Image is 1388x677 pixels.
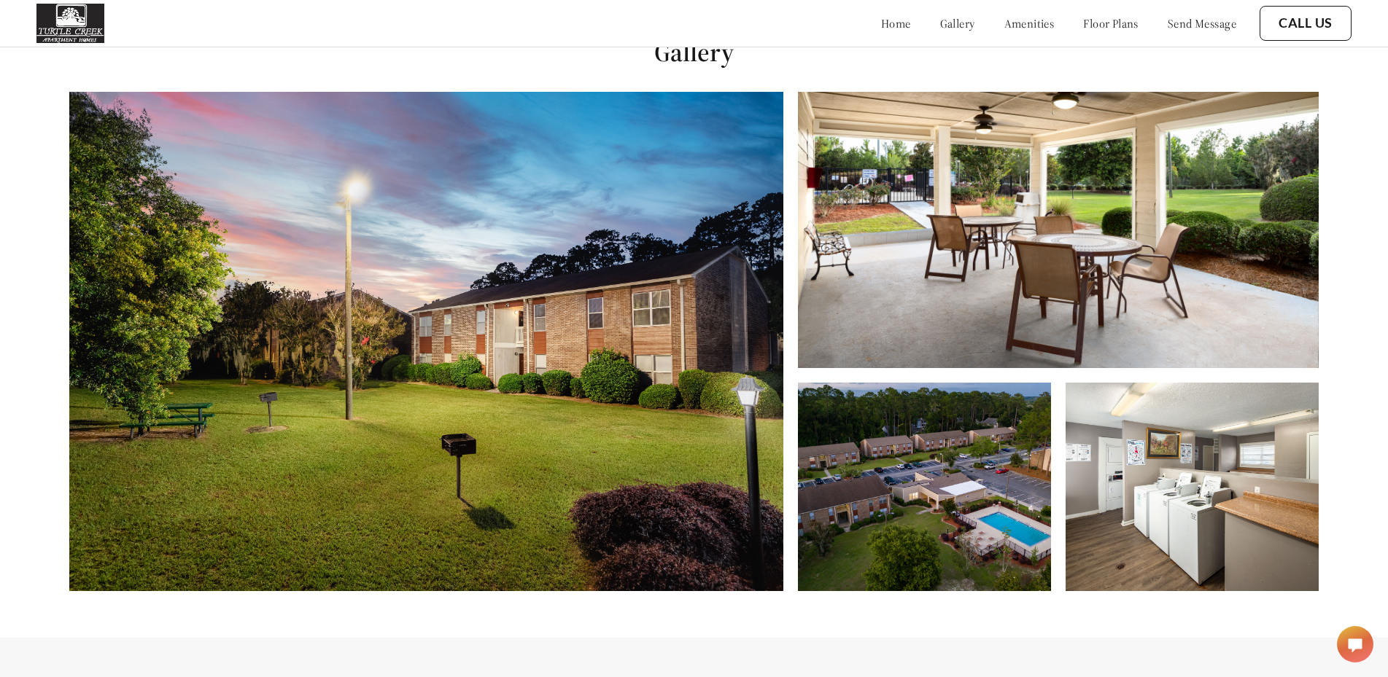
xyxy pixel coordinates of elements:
[36,4,104,43] img: turtle_creek_logo.png
[940,16,975,31] a: gallery
[798,92,1319,368] img: Community Sitting Area
[1168,16,1236,31] a: send message
[1004,16,1055,31] a: amenities
[1260,6,1352,41] button: Call Us
[1083,16,1139,31] a: floor plans
[1066,383,1319,591] img: Laundry Center
[798,383,1051,591] img: Exterior Aerial
[1279,15,1333,31] a: Call Us
[881,16,911,31] a: home
[69,92,783,591] img: BBQ Area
